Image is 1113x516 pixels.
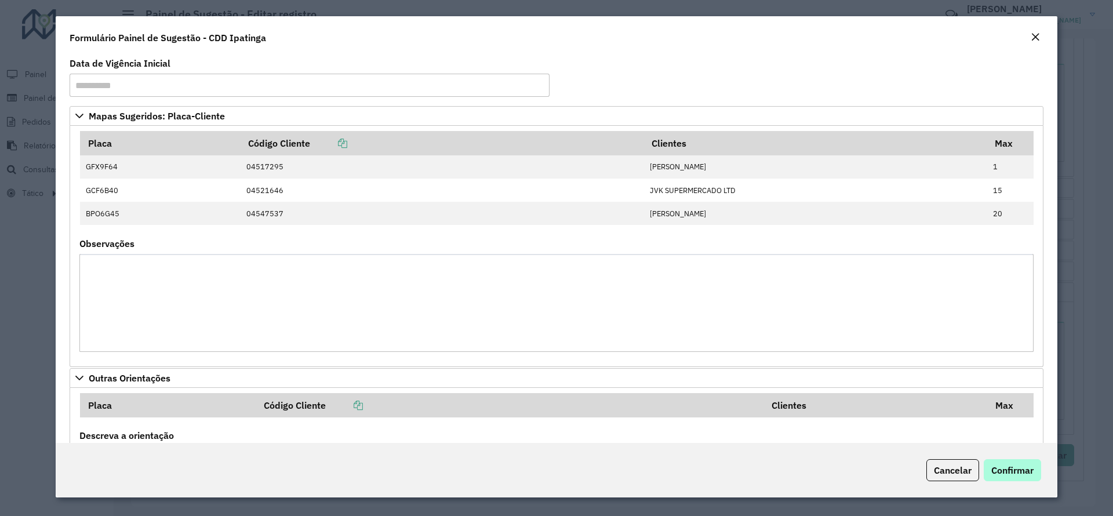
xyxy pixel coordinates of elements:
[240,202,643,225] td: 04547537
[987,155,1034,179] td: 1
[256,393,764,417] th: Código Cliente
[70,368,1043,388] a: Outras Orientações
[763,393,987,417] th: Clientes
[987,179,1034,202] td: 15
[643,131,987,155] th: Clientes
[80,155,241,179] td: GFX9F64
[987,131,1034,155] th: Max
[70,56,170,70] label: Data de Vigência Inicial
[987,202,1034,225] td: 20
[240,179,643,202] td: 04521646
[991,464,1034,476] span: Confirmar
[643,179,987,202] td: JVK SUPERMERCADO LTD
[70,126,1043,367] div: Mapas Sugeridos: Placa-Cliente
[89,111,225,121] span: Mapas Sugeridos: Placa-Cliente
[1031,32,1040,42] em: Fechar
[80,179,241,202] td: GCF6B40
[80,202,241,225] td: BPO6G45
[240,131,643,155] th: Código Cliente
[80,131,241,155] th: Placa
[987,393,1034,417] th: Max
[1027,30,1043,45] button: Close
[326,399,363,411] a: Copiar
[643,202,987,225] td: [PERSON_NAME]
[79,428,174,442] label: Descreva a orientação
[80,393,256,417] th: Placa
[984,459,1041,481] button: Confirmar
[70,106,1043,126] a: Mapas Sugeridos: Placa-Cliente
[310,137,347,149] a: Copiar
[79,237,134,250] label: Observações
[643,155,987,179] td: [PERSON_NAME]
[89,373,170,383] span: Outras Orientações
[926,459,979,481] button: Cancelar
[240,155,643,179] td: 04517295
[934,464,972,476] span: Cancelar
[70,31,266,45] h4: Formulário Painel de Sugestão - CDD Ipatinga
